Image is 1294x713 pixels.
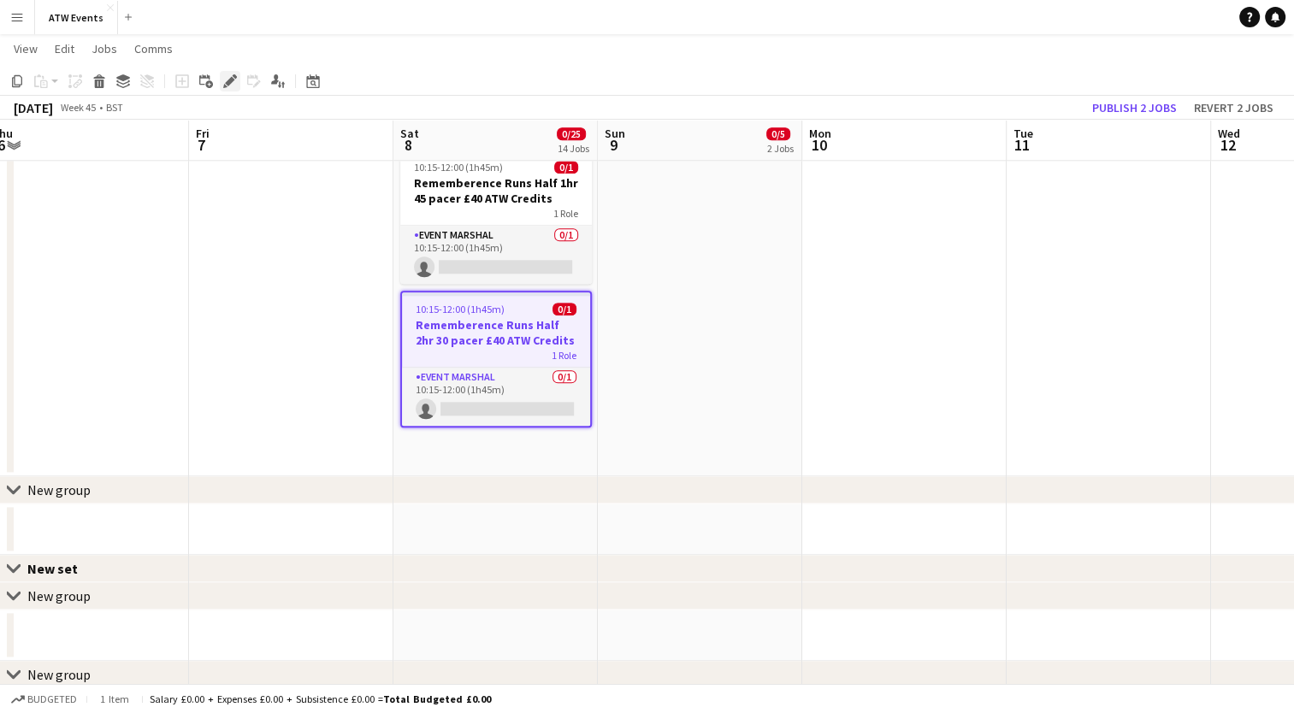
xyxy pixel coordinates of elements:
div: New group [27,666,91,683]
a: Jobs [85,38,124,60]
span: 10:15-12:00 (1h45m) [416,303,505,315]
span: 10 [807,135,831,155]
span: Week 45 [56,101,99,114]
a: View [7,38,44,60]
span: Budgeted [27,693,77,705]
div: New group [27,587,91,604]
span: 1 Role [553,207,578,220]
div: New group [27,481,91,498]
span: 1 Role [552,349,576,362]
div: New set [27,560,92,577]
span: Edit [55,41,74,56]
span: 8 [398,135,419,155]
span: View [14,41,38,56]
div: 14 Jobs [558,142,589,155]
span: 0/25 [557,127,586,140]
span: 9 [602,135,625,155]
h3: Rememberence Runs Half 2hr 30 pacer £40 ATW Credits [402,317,590,348]
h3: Rememberence Runs Half 1hr 45 pacer £40 ATW Credits [400,175,592,206]
span: 12 [1215,135,1240,155]
span: Jobs [92,41,117,56]
span: 0/5 [766,127,790,140]
app-card-role: Event Marshal0/110:15-12:00 (1h45m) [402,368,590,426]
span: Sat [400,126,419,141]
span: 0/1 [554,161,578,174]
span: Fri [196,126,210,141]
span: Sun [605,126,625,141]
a: Comms [127,38,180,60]
span: 0/1 [552,303,576,315]
app-job-card: 10:15-12:00 (1h45m)0/1Rememberence Runs Half 2hr 30 pacer £40 ATW Credits1 RoleEvent Marshal0/110... [400,291,592,427]
button: Budgeted [9,690,80,709]
button: Publish 2 jobs [1085,97,1184,119]
span: 1 item [94,692,135,705]
div: BST [106,101,123,114]
div: 2 Jobs [767,142,794,155]
span: Comms [134,41,173,56]
a: Edit [48,38,81,60]
button: ATW Events [35,1,118,34]
span: Total Budgeted £0.00 [383,692,491,705]
span: 7 [193,135,210,155]
span: Wed [1218,126,1240,141]
app-card-role: Event Marshal0/110:15-12:00 (1h45m) [400,226,592,284]
app-job-card: 10:15-12:00 (1h45m)0/1Rememberence Runs Half 1hr 45 pacer £40 ATW Credits1 RoleEvent Marshal0/110... [400,150,592,284]
div: Salary £0.00 + Expenses £0.00 + Subsistence £0.00 = [150,692,491,705]
button: Revert 2 jobs [1187,97,1280,119]
span: Mon [809,126,831,141]
span: 11 [1011,135,1033,155]
span: Tue [1013,126,1033,141]
span: 10:15-12:00 (1h45m) [414,161,503,174]
div: [DATE] [14,99,53,116]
